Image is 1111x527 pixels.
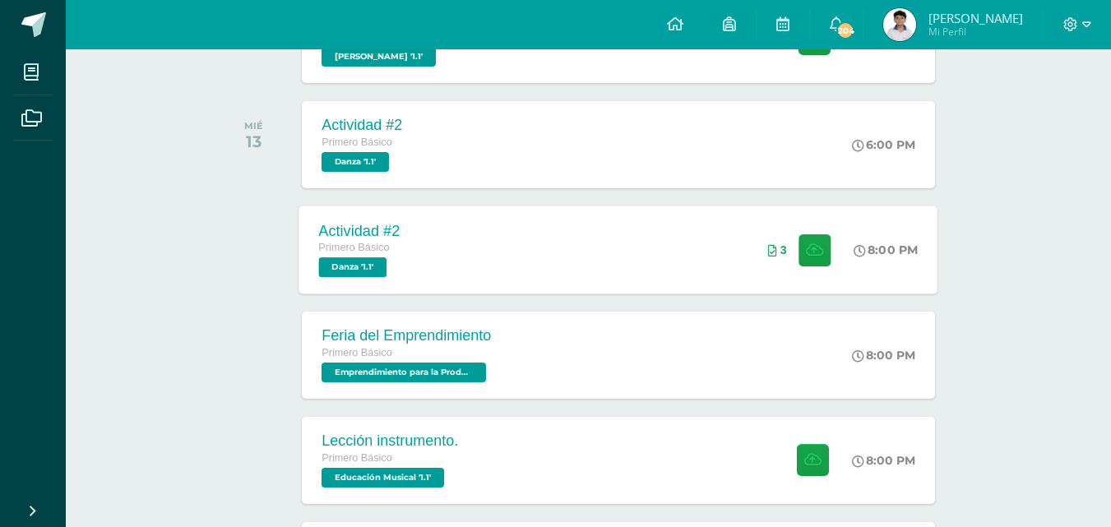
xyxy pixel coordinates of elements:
[322,152,389,172] span: Danza '1.1'
[322,136,391,148] span: Primero Básico
[322,47,436,67] span: PEREL '1.1'
[319,257,387,277] span: Danza '1.1'
[928,10,1023,26] span: [PERSON_NAME]
[928,25,1023,39] span: Mi Perfil
[836,21,854,39] span: 204
[852,348,915,363] div: 8:00 PM
[322,468,444,488] span: Educación Musical '1.1'
[883,8,916,41] img: 8921da3bf3ebc6015d991a3cecc06dce.png
[319,242,390,253] span: Primero Básico
[322,432,458,450] div: Lección instrumento.
[852,137,915,152] div: 6:00 PM
[319,222,400,239] div: Actividad #2
[780,243,787,257] span: 3
[244,120,263,132] div: MIÉ
[322,363,486,382] span: Emprendimiento para la Productividad '1.1'
[244,132,263,151] div: 13
[854,243,919,257] div: 8:00 PM
[322,327,491,344] div: Feria del Emprendimiento
[322,117,402,134] div: Actividad #2
[322,452,391,464] span: Primero Básico
[852,453,915,468] div: 8:00 PM
[768,243,787,257] div: Archivos entregados
[322,347,391,358] span: Primero Básico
